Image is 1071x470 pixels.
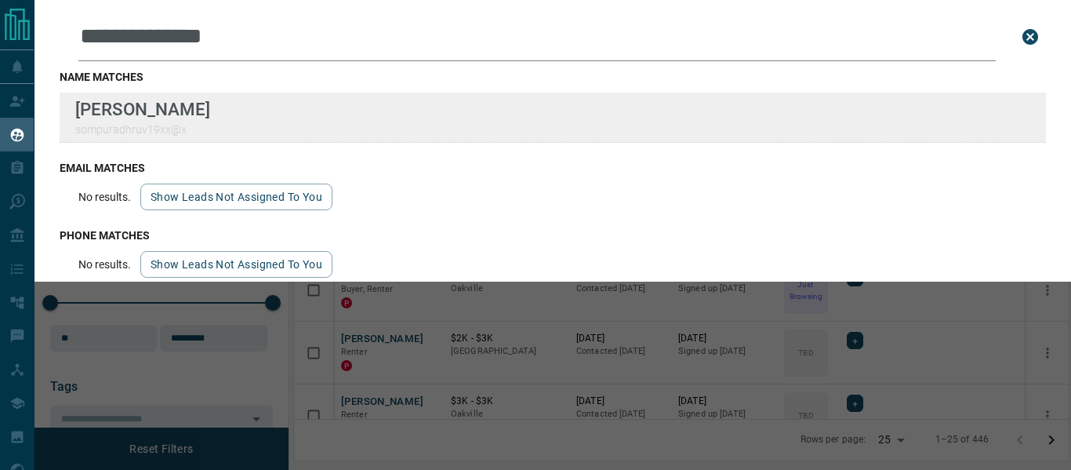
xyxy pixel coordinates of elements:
h3: phone matches [60,229,1046,242]
p: No results. [78,191,131,203]
p: sompuradhruv19xx@x [75,123,210,136]
h3: name matches [60,71,1046,83]
button: show leads not assigned to you [140,251,332,278]
button: show leads not assigned to you [140,184,332,210]
h3: email matches [60,162,1046,174]
button: close search bar [1015,21,1046,53]
p: [PERSON_NAME] [75,99,210,119]
p: No results. [78,258,131,271]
